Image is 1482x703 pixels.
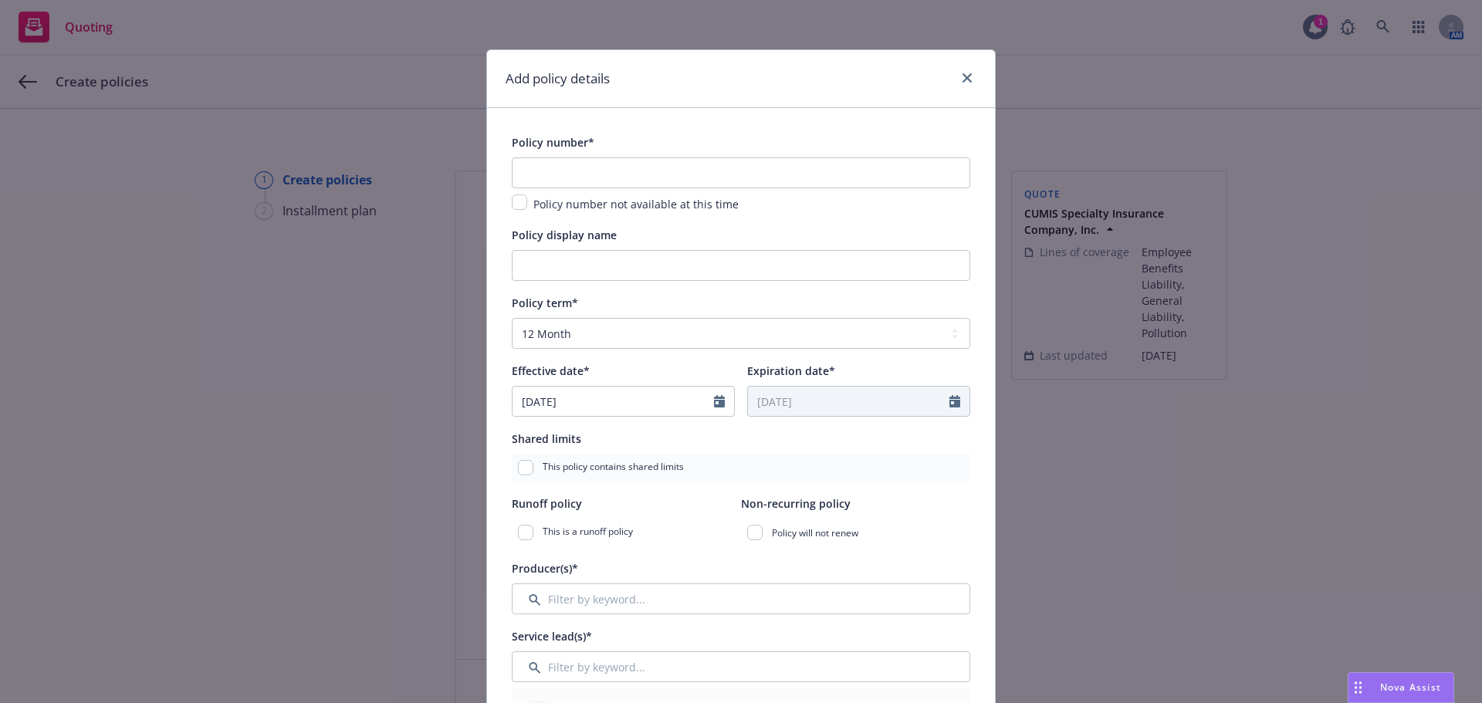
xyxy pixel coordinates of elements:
[512,431,581,446] span: Shared limits
[512,228,617,242] span: Policy display name
[512,629,592,644] span: Service lead(s)*
[714,395,725,407] svg: Calendar
[741,519,970,546] div: Policy will not renew
[512,583,970,614] input: Filter by keyword...
[512,296,578,310] span: Policy term*
[506,69,610,89] h1: Add policy details
[513,387,714,416] input: MM/DD/YYYY
[1380,681,1441,694] span: Nova Assist
[747,363,835,378] span: Expiration date*
[512,363,590,378] span: Effective date*
[748,387,949,416] input: MM/DD/YYYY
[512,135,594,150] span: Policy number*
[949,395,960,407] svg: Calendar
[512,519,741,546] div: This is a runoff policy
[1348,672,1454,703] button: Nova Assist
[1348,673,1368,702] div: Drag to move
[512,496,582,511] span: Runoff policy
[512,651,970,682] input: Filter by keyword...
[533,197,739,211] span: Policy number not available at this time
[741,496,851,511] span: Non-recurring policy
[958,69,976,87] a: close
[512,454,970,482] div: This policy contains shared limits
[512,561,578,576] span: Producer(s)*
